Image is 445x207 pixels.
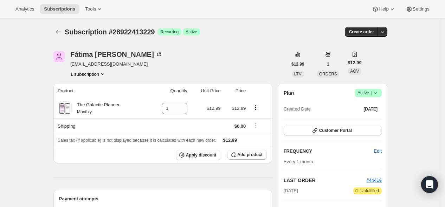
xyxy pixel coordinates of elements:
span: Settings [413,6,430,12]
button: Analytics [11,4,38,14]
h2: LAST ORDER [284,177,367,184]
div: Open Intercom Messenger [421,176,438,193]
span: Add product [237,152,262,158]
button: #44416 [367,177,382,184]
button: Subscriptions [40,4,79,14]
th: Price [223,83,248,99]
span: Every 1 month [284,159,313,164]
button: Subscriptions [53,27,63,37]
button: Create order [345,27,378,37]
span: Apply discount [186,152,217,158]
span: Tools [85,6,96,12]
button: Product actions [70,71,106,78]
span: Created Date [284,106,311,113]
span: Sales tax (if applicable) is not displayed because it is calculated with each new order. [58,138,216,143]
span: [DATE] [363,106,378,112]
button: Apply discount [176,150,221,160]
span: Customer Portal [319,128,352,133]
th: Product [53,83,148,99]
span: $12.99 [348,59,362,66]
h2: Plan [284,89,294,96]
span: | [371,90,372,96]
span: Recurring [160,29,179,35]
button: $12.99 [287,59,309,69]
span: $12.99 [223,138,237,143]
th: Quantity [148,83,189,99]
span: LTV [294,72,302,76]
div: The Galactic Planner [72,101,120,115]
span: Unfulfilled [360,188,379,194]
th: Shipping [53,118,148,134]
img: product img [58,101,71,115]
span: ORDERS [319,72,337,76]
button: Edit [370,146,386,157]
span: Active [186,29,197,35]
a: #44416 [367,178,382,183]
span: $12.99 [291,61,304,67]
span: [EMAIL_ADDRESS][DOMAIN_NAME] [70,61,162,68]
button: Product actions [250,104,261,112]
span: Edit [374,148,382,155]
div: Fátima [PERSON_NAME] [70,51,162,58]
span: Subscription #28922413229 [65,28,155,36]
span: $0.00 [234,123,246,129]
th: Unit Price [189,83,223,99]
button: [DATE] [359,104,382,114]
small: Monthly [77,109,92,114]
button: Customer Portal [284,126,382,135]
button: Shipping actions [250,121,261,129]
span: Create order [349,29,374,35]
button: Settings [401,4,434,14]
h2: Payment attempts [59,195,267,202]
span: $12.99 [232,106,246,111]
span: [DATE] [284,187,298,194]
span: Subscriptions [44,6,75,12]
button: 1 [323,59,334,69]
span: AOV [350,69,359,74]
button: Help [368,4,400,14]
span: Analytics [15,6,34,12]
span: Fátima Maldonado Sobrino [53,51,65,62]
h2: FREQUENCY [284,148,374,155]
span: Help [379,6,388,12]
button: Add product [227,150,266,160]
span: $12.99 [207,106,221,111]
span: 1 [327,61,329,67]
button: Tools [81,4,107,14]
span: Active [357,89,379,96]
